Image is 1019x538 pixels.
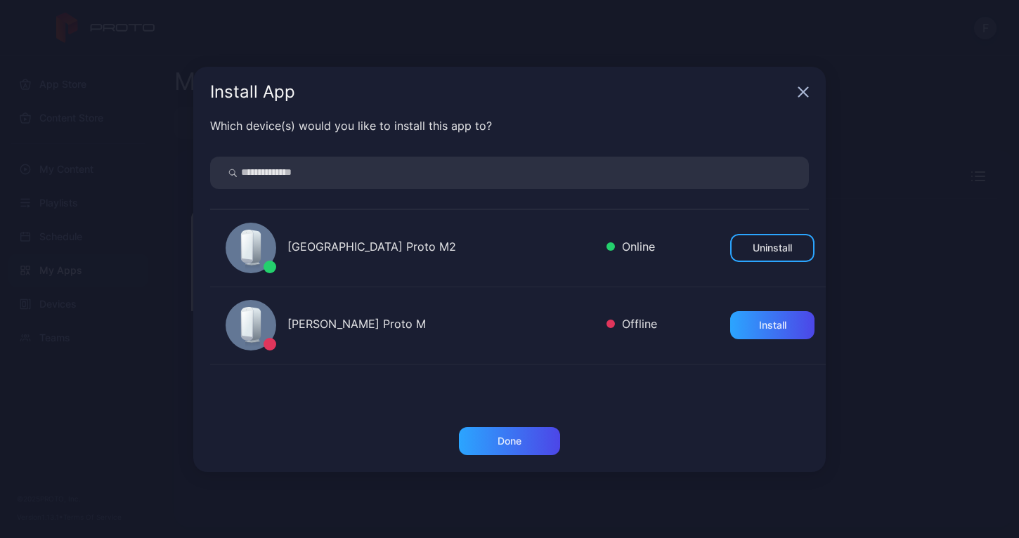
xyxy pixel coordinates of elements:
button: Uninstall [730,234,814,262]
div: Uninstall [753,242,792,254]
div: Offline [606,315,657,336]
div: Done [498,435,521,447]
div: Online [606,238,655,258]
div: Install App [210,84,792,100]
div: Install [759,320,786,331]
div: Which device(s) would you like to install this app to? [210,117,809,134]
button: Done [459,427,560,455]
div: [GEOGRAPHIC_DATA] Proto M2 [287,238,595,258]
div: [PERSON_NAME] Proto M [287,315,595,336]
button: Install [730,311,814,339]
